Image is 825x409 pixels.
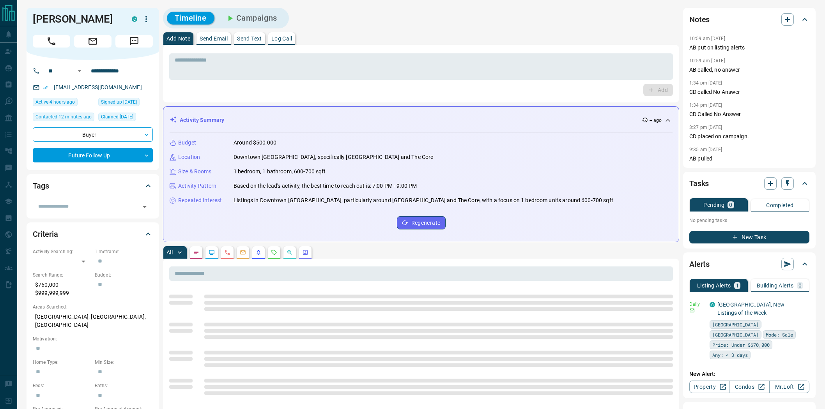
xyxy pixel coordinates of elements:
[98,98,153,109] div: Sat May 29 2021
[101,98,137,106] span: Signed up [DATE]
[271,36,292,41] p: Log Call
[166,250,173,255] p: All
[689,147,722,152] p: 9:35 am [DATE]
[33,13,120,25] h1: [PERSON_NAME]
[224,249,230,256] svg: Calls
[766,203,794,208] p: Completed
[689,110,809,118] p: CD Called No Answer
[757,283,794,288] p: Building Alerts
[200,36,228,41] p: Send Email
[33,279,91,300] p: $760,000 - $999,999,999
[35,98,75,106] span: Active 4 hours ago
[33,248,91,255] p: Actively Searching:
[33,176,153,195] div: Tags
[689,58,725,63] p: 10:59 am [DATE]
[95,248,153,255] p: Timeframe:
[689,66,809,74] p: AB called, no answer
[650,117,662,124] p: -- ago
[75,66,84,76] button: Open
[689,308,695,313] svg: Email
[689,215,809,226] p: No pending tasks
[689,132,809,141] p: CD placed on campaign.
[33,359,91,366] p: Home Type:
[689,88,809,96] p: CD called No Answer
[33,271,91,279] p: Search Range:
[95,271,153,279] p: Budget:
[689,10,809,29] div: Notes
[234,196,613,204] p: Listings in Downtown [GEOGRAPHIC_DATA], particularly around [GEOGRAPHIC_DATA] and The Core, with ...
[729,381,769,393] a: Condos
[166,36,190,41] p: Add Note
[689,102,722,108] p: 1:34 pm [DATE]
[33,225,153,243] div: Criteria
[33,98,94,109] div: Wed Aug 13 2025
[729,202,732,208] p: 0
[302,249,308,256] svg: Agent Actions
[234,139,276,147] p: Around $500,000
[74,35,112,48] span: Email
[769,381,809,393] a: Mr.Loft
[54,84,142,90] a: [EMAIL_ADDRESS][DOMAIN_NAME]
[717,301,784,316] a: [GEOGRAPHIC_DATA], New Listings of the Week
[689,155,809,163] p: AB pulled
[139,201,150,212] button: Open
[95,382,153,389] p: Baths:
[180,116,224,124] p: Activity Summary
[689,177,709,190] h2: Tasks
[33,35,70,48] span: Call
[689,36,725,41] p: 10:59 am [DATE]
[240,249,246,256] svg: Emails
[255,249,262,256] svg: Listing Alerts
[689,174,809,193] div: Tasks
[712,351,748,359] span: Any: < 3 days
[178,153,200,161] p: Location
[35,113,92,121] span: Contacted 12 minutes ago
[115,35,153,48] span: Message
[218,12,285,25] button: Campaigns
[33,382,91,389] p: Beds:
[95,359,153,366] p: Min Size:
[271,249,277,256] svg: Requests
[178,196,222,204] p: Repeated Interest
[736,283,739,288] p: 1
[234,182,417,190] p: Based on the lead's activity, the best time to reach out is: 7:00 PM - 9:00 PM
[689,381,729,393] a: Property
[193,249,199,256] svg: Notes
[703,202,724,208] p: Pending
[689,370,809,378] p: New Alert:
[689,80,722,86] p: 1:34 pm [DATE]
[33,148,153,162] div: Future Follow Up
[798,283,802,288] p: 0
[33,180,49,192] h2: Tags
[33,228,58,240] h2: Criteria
[234,153,433,161] p: Downtown [GEOGRAPHIC_DATA], specifically [GEOGRAPHIC_DATA] and The Core
[178,182,216,190] p: Activity Pattern
[33,335,153,342] p: Motivation:
[689,44,809,52] p: AB put on listing alerts
[287,249,293,256] svg: Opportunities
[689,125,722,130] p: 3:27 pm [DATE]
[98,113,153,123] div: Tue Jun 11 2024
[712,321,759,328] span: [GEOGRAPHIC_DATA]
[712,341,770,349] span: Price: Under $670,000
[170,113,673,127] div: Activity Summary-- ago
[689,231,809,243] button: New Task
[167,12,214,25] button: Timeline
[234,167,326,176] p: 1 bedroom, 1 bathroom, 600-700 sqft
[710,302,715,307] div: condos.ca
[33,310,153,331] p: [GEOGRAPHIC_DATA], [GEOGRAPHIC_DATA], [GEOGRAPHIC_DATA]
[712,331,759,338] span: [GEOGRAPHIC_DATA]
[689,255,809,273] div: Alerts
[43,85,48,90] svg: Email Verified
[33,127,153,142] div: Buyer
[178,139,196,147] p: Budget
[178,167,212,176] p: Size & Rooms
[33,303,153,310] p: Areas Searched:
[209,249,215,256] svg: Lead Browsing Activity
[697,283,731,288] p: Listing Alerts
[33,113,94,123] div: Wed Aug 13 2025
[397,216,446,229] button: Regenerate
[237,36,262,41] p: Send Text
[132,16,137,22] div: condos.ca
[689,301,705,308] p: Daily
